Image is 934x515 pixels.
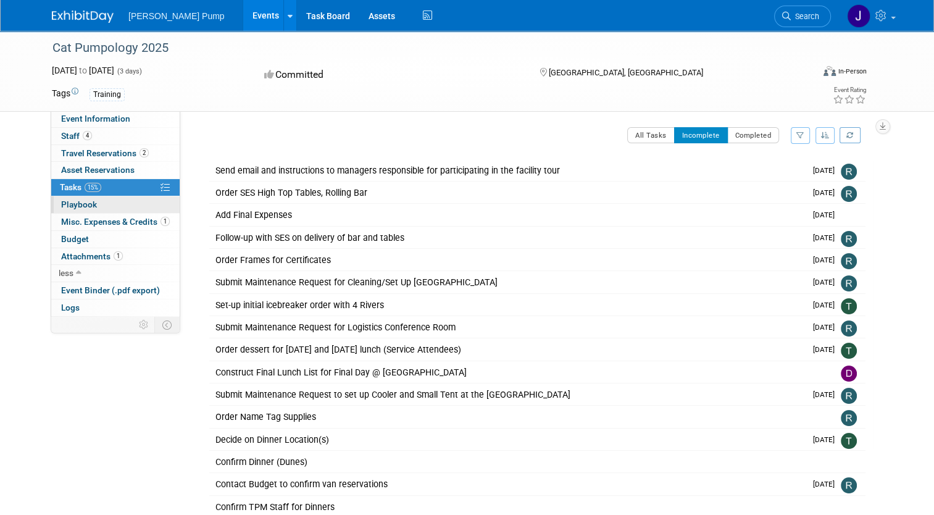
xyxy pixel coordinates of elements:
[61,199,97,209] span: Playbook
[841,253,857,269] img: Robert Lega
[61,131,92,141] span: Staff
[61,303,80,312] span: Logs
[847,4,870,28] img: Jake Sowders
[841,275,857,291] img: Robert Lega
[114,251,123,261] span: 1
[813,301,841,309] span: [DATE]
[61,217,170,227] span: Misc. Expenses & Credits
[51,299,180,316] a: Logs
[841,366,857,382] img: Del Ritz
[90,88,125,101] div: Training
[51,265,180,282] a: less
[841,320,857,337] img: Robert Lega
[813,323,841,332] span: [DATE]
[61,165,135,175] span: Asset Reservations
[140,148,149,157] span: 2
[813,435,841,444] span: [DATE]
[841,186,857,202] img: Robert Lega
[746,64,867,83] div: Event Format
[51,282,180,299] a: Event Binder (.pdf export)
[813,188,841,197] span: [DATE]
[841,343,857,359] img: Teri Beth Perkins
[627,127,675,143] button: All Tasks
[209,160,806,181] div: Send email and instructions to managers responsible for participating in the facility tour
[61,234,89,244] span: Budget
[841,477,857,493] img: Robert Lega
[61,251,123,261] span: Attachments
[209,272,806,293] div: Submit Maintenance Request for Cleaning/Set Up [GEOGRAPHIC_DATA]
[51,162,180,178] a: Asset Reservations
[51,196,180,213] a: Playbook
[838,67,867,76] div: In-Person
[209,362,816,383] div: Construct Final Lunch List for Final Day @ [GEOGRAPHIC_DATA]
[61,148,149,158] span: Travel Reservations
[52,87,78,101] td: Tags
[133,317,155,333] td: Personalize Event Tab Strip
[51,111,180,127] a: Event Information
[51,231,180,248] a: Budget
[774,6,831,27] a: Search
[813,345,841,354] span: [DATE]
[52,10,114,23] img: ExhibitDay
[841,164,857,180] img: Robert Lega
[791,12,819,21] span: Search
[209,451,816,472] div: Confirm Dinner (Dunes)
[51,128,180,144] a: Staff4
[52,65,114,75] span: [DATE] [DATE]
[813,278,841,287] span: [DATE]
[155,317,180,333] td: Toggle Event Tabs
[83,131,92,140] span: 4
[209,384,806,405] div: Submit Maintenance Request to set up Cooler and Small Tent at the [GEOGRAPHIC_DATA]
[77,65,89,75] span: to
[841,231,857,247] img: Robert Lega
[209,182,806,203] div: Order SES High Top Tables, Rolling Bar
[48,37,798,59] div: Cat Pumpology 2025
[59,268,73,278] span: less
[209,249,806,270] div: Order Frames for Certificates
[116,67,142,75] span: (3 days)
[841,410,857,426] img: Robert Lega
[727,127,780,143] button: Completed
[85,183,101,192] span: 15%
[209,474,806,495] div: Contact Budget to confirm van reservations
[674,127,728,143] button: Incomplete
[833,87,866,93] div: Event Rating
[841,298,857,314] img: Teri Beth Perkins
[841,433,857,449] img: Teri Beth Perkins
[209,204,806,225] div: Add Final Expenses
[841,208,857,224] img: Amanda Smith
[161,217,170,226] span: 1
[51,145,180,162] a: Travel Reservations2
[128,11,225,21] span: [PERSON_NAME] Pump
[60,182,101,192] span: Tasks
[841,455,857,471] img: Amanda Smith
[209,295,806,316] div: Set-up initial icebreaker order with 4 Rivers
[61,114,130,124] span: Event Information
[209,429,806,450] div: Decide on Dinner Location(s)
[824,66,836,76] img: Format-Inperson.png
[840,127,861,143] a: Refresh
[841,388,857,404] img: Robert Lega
[261,64,520,86] div: Committed
[813,390,841,399] span: [DATE]
[813,256,841,264] span: [DATE]
[209,227,806,248] div: Follow-up with SES on delivery of bar and tables
[61,285,160,295] span: Event Binder (.pdf export)
[209,406,816,427] div: Order Name Tag Supplies
[209,317,806,338] div: Submit Maintenance Request for Logistics Conference Room
[51,248,180,265] a: Attachments1
[813,233,841,242] span: [DATE]
[813,211,841,219] span: [DATE]
[51,179,180,196] a: Tasks15%
[549,68,703,77] span: [GEOGRAPHIC_DATA], [GEOGRAPHIC_DATA]
[813,480,841,488] span: [DATE]
[209,339,806,360] div: Order dessert for [DATE] and [DATE] lunch (Service Attendees)
[813,166,841,175] span: [DATE]
[51,214,180,230] a: Misc. Expenses & Credits1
